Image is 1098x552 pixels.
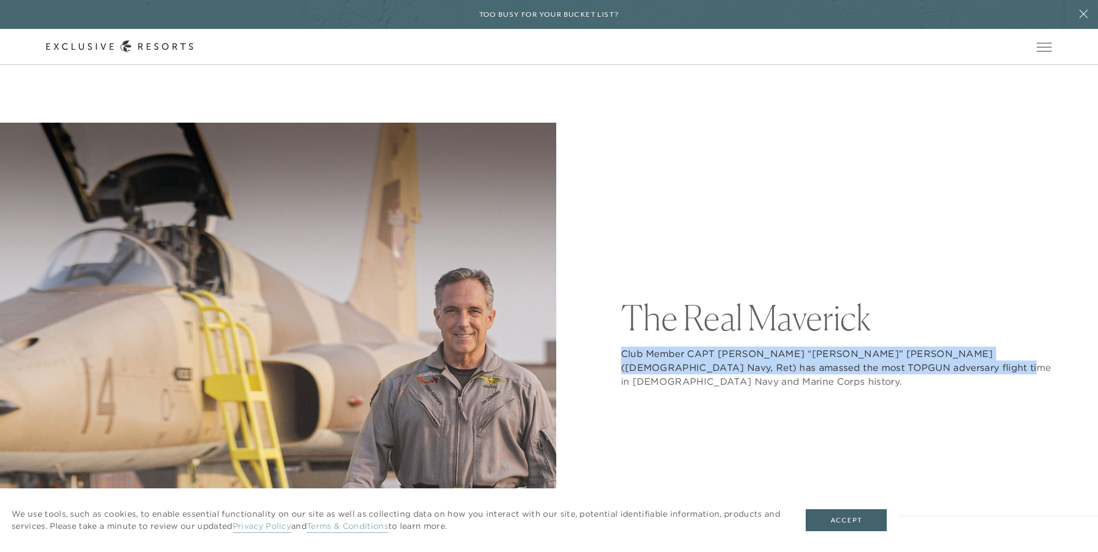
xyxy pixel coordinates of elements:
p: Club Member CAPT [PERSON_NAME] “[PERSON_NAME]” [PERSON_NAME] ([DEMOGRAPHIC_DATA] Navy, Ret) has a... [621,347,1052,388]
h6: Too busy for your bucket list? [479,9,619,20]
h1: The Real Maverick [621,300,1052,335]
a: Privacy Policy [233,521,291,533]
p: We use tools, such as cookies, to enable essential functionality on our site as well as collectin... [12,508,783,532]
button: Accept [806,509,887,531]
button: Open navigation [1037,43,1052,51]
a: Terms & Conditions [307,521,388,533]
